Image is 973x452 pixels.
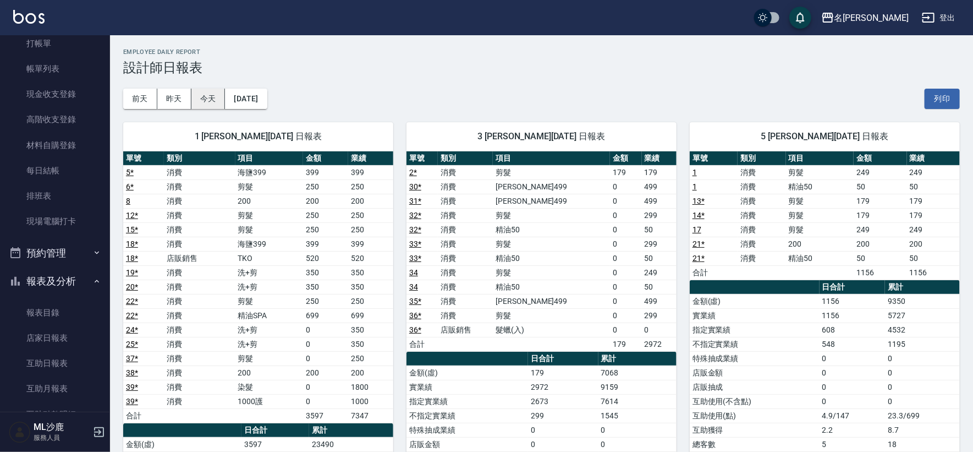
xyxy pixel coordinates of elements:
[493,280,610,294] td: 精油50
[820,409,886,423] td: 4.9/147
[348,337,393,351] td: 350
[235,179,303,194] td: 剪髮
[789,7,811,29] button: save
[9,421,31,443] img: Person
[235,351,303,366] td: 剪髮
[598,423,677,437] td: 0
[348,308,393,323] td: 699
[493,208,610,222] td: 剪髮
[309,423,393,438] th: 累計
[164,351,235,366] td: 消費
[885,409,960,423] td: 23.3/699
[309,437,393,451] td: 23490
[690,394,820,409] td: 互助使用(不含點)
[164,380,235,394] td: 消費
[610,294,642,308] td: 0
[303,165,348,179] td: 399
[493,265,610,280] td: 剪髮
[4,183,106,209] a: 排班表
[303,323,348,337] td: 0
[164,308,235,323] td: 消費
[303,251,348,265] td: 520
[303,380,348,394] td: 0
[690,437,820,451] td: 總客數
[854,265,906,280] td: 1156
[164,237,235,251] td: 消費
[409,268,418,277] a: 34
[820,394,886,409] td: 0
[420,131,663,142] span: 3 [PERSON_NAME][DATE] 日報表
[235,280,303,294] td: 洗+剪
[598,409,677,423] td: 1545
[191,89,226,109] button: 今天
[642,208,677,222] td: 299
[610,237,642,251] td: 0
[598,437,677,451] td: 0
[854,222,906,237] td: 249
[690,308,820,323] td: 實業績
[136,131,380,142] span: 1 [PERSON_NAME][DATE] 日報表
[786,251,854,265] td: 精油50
[642,151,677,166] th: 業績
[235,366,303,380] td: 200
[348,251,393,265] td: 520
[123,437,241,451] td: 金額(虛)
[854,151,906,166] th: 金額
[834,11,909,25] div: 名[PERSON_NAME]
[409,282,418,291] a: 34
[786,194,854,208] td: 剪髮
[493,251,610,265] td: 精油50
[690,151,738,166] th: 單號
[642,337,677,351] td: 2972
[786,151,854,166] th: 項目
[690,366,820,380] td: 店販金額
[438,280,493,294] td: 消費
[786,179,854,194] td: 精油50
[907,208,960,222] td: 179
[303,237,348,251] td: 399
[528,352,598,366] th: 日合計
[406,337,438,351] td: 合計
[820,294,886,308] td: 1156
[164,179,235,194] td: 消費
[854,251,906,265] td: 50
[854,179,906,194] td: 50
[493,237,610,251] td: 剪髮
[642,294,677,308] td: 499
[885,437,960,451] td: 18
[348,237,393,251] td: 399
[786,208,854,222] td: 剪髮
[817,7,913,29] button: 名[PERSON_NAME]
[235,380,303,394] td: 染髮
[642,222,677,237] td: 50
[907,251,960,265] td: 50
[528,380,598,394] td: 2972
[348,380,393,394] td: 1800
[13,10,45,24] img: Logo
[438,251,493,265] td: 消費
[303,294,348,308] td: 250
[348,165,393,179] td: 399
[4,31,106,56] a: 打帳單
[406,409,528,423] td: 不指定實業績
[303,280,348,294] td: 350
[493,179,610,194] td: [PERSON_NAME]499
[690,323,820,337] td: 指定實業績
[34,422,90,433] h5: ML沙鹿
[235,323,303,337] td: 洗+剪
[438,294,493,308] td: 消費
[885,294,960,308] td: 9350
[642,194,677,208] td: 499
[438,222,493,237] td: 消費
[854,237,906,251] td: 200
[303,208,348,222] td: 250
[690,151,960,280] table: a dense table
[348,366,393,380] td: 200
[907,237,960,251] td: 200
[692,225,701,234] a: 17
[235,265,303,280] td: 洗+剪
[235,194,303,208] td: 200
[406,394,528,409] td: 指定實業績
[738,222,785,237] td: 消費
[123,409,164,423] td: 合計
